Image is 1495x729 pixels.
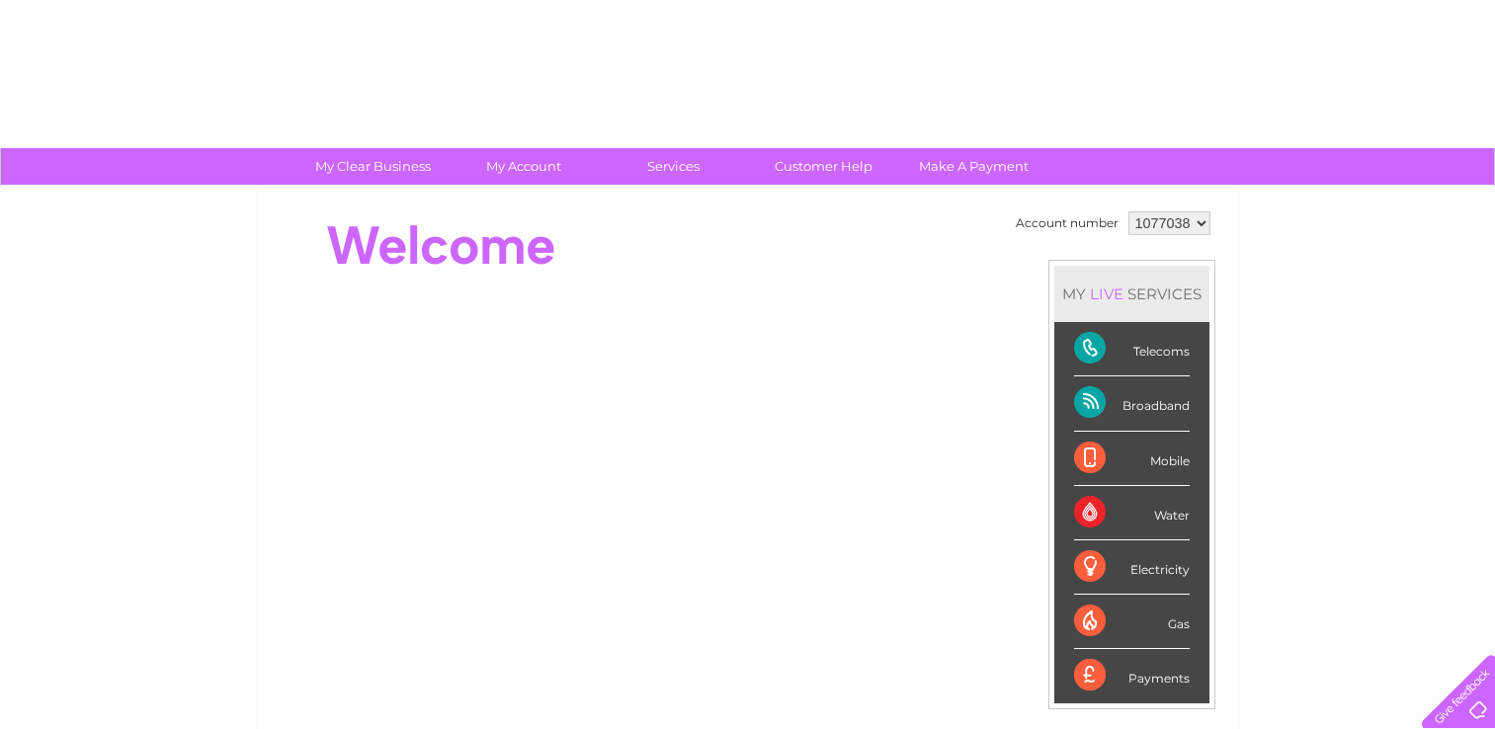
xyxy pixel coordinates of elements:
[1086,284,1127,303] div: LIVE
[892,148,1055,185] a: Make A Payment
[1074,432,1190,486] div: Mobile
[1074,649,1190,702] div: Payments
[1074,486,1190,540] div: Water
[1011,206,1123,240] td: Account number
[1074,322,1190,376] div: Telecoms
[592,148,755,185] a: Services
[1074,540,1190,595] div: Electricity
[742,148,905,185] a: Customer Help
[1074,595,1190,649] div: Gas
[291,148,455,185] a: My Clear Business
[1074,376,1190,431] div: Broadband
[1054,266,1209,322] div: MY SERVICES
[442,148,605,185] a: My Account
